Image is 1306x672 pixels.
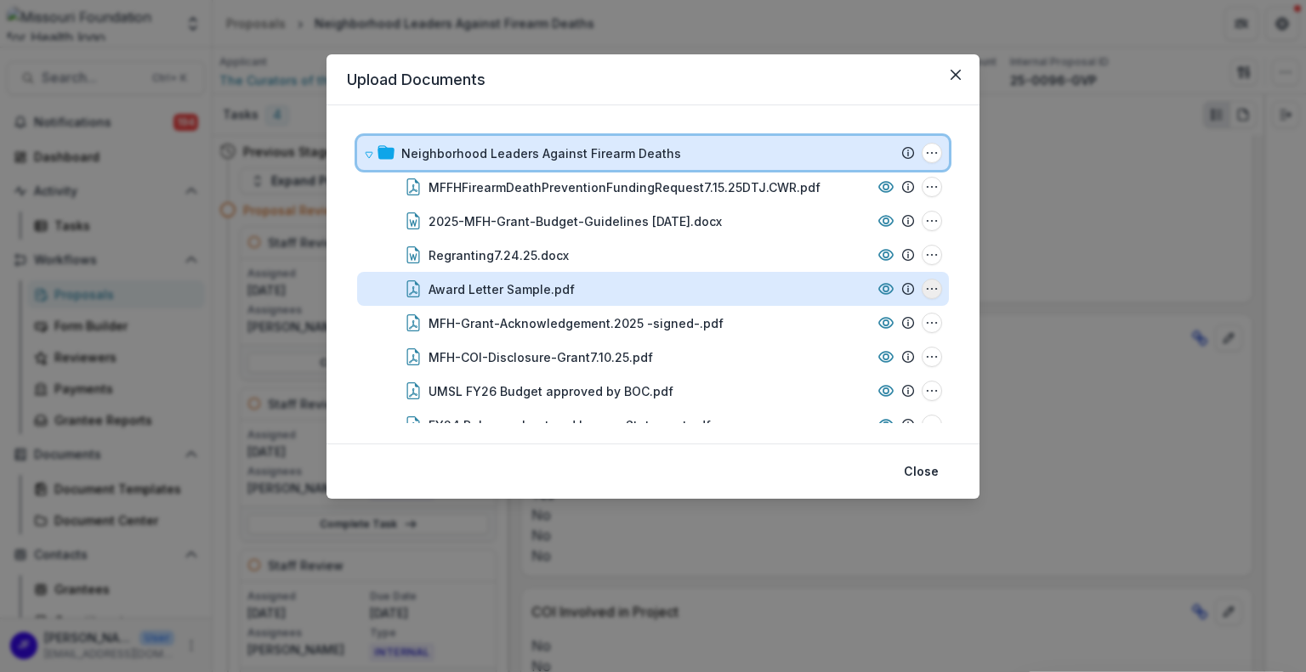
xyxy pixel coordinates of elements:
button: MFH-COI-Disclosure-Grant7.10.25.pdf Options [922,347,942,367]
div: FY24 Balance sheet and Income Statement.pdfFY24 Balance sheet and Income Statement.pdf Options [357,408,949,442]
header: Upload Documents [326,54,979,105]
div: Neighborhood Leaders Against Firearm DeathsNeighborhood Leaders Against Firearm Deaths Options [357,136,949,170]
button: Regranting7.24.25.docx Options [922,245,942,265]
div: 2025-MFH-Grant-Budget-Guidelines [DATE].docx [429,212,722,230]
div: Regranting7.24.25.docxRegranting7.24.25.docx Options [357,238,949,272]
button: FY24 Balance sheet and Income Statement.pdf Options [922,415,942,435]
div: Regranting7.24.25.docx [429,246,569,264]
div: MFH-COI-Disclosure-Grant7.10.25.pdfMFH-COI-Disclosure-Grant7.10.25.pdf Options [357,340,949,374]
button: UMSL FY26 Budget approved by BOC.pdf Options [922,381,942,401]
div: Award Letter Sample.pdfAward Letter Sample.pdf Options [357,272,949,306]
div: UMSL FY26 Budget approved by BOC.pdfUMSL FY26 Budget approved by BOC.pdf Options [357,374,949,408]
div: MFFHFirearmDeathPreventionFundingRequest7.15.25DTJ.CWR.pdfMFFHFirearmDeathPreventionFundingReques... [357,170,949,204]
div: MFH-Grant-Acknowledgement.2025 -signed-.pdfMFH-Grant-Acknowledgement.2025 -signed-.pdf Options [357,306,949,340]
button: Award Letter Sample.pdf Options [922,279,942,299]
button: MFFHFirearmDeathPreventionFundingRequest7.15.25DTJ.CWR.pdf Options [922,177,942,197]
button: 2025-MFH-Grant-Budget-Guidelines 7.22.25.docx Options [922,211,942,231]
button: Neighborhood Leaders Against Firearm Deaths Options [922,143,942,163]
button: MFH-Grant-Acknowledgement.2025 -signed-.pdf Options [922,313,942,333]
button: Close [894,458,949,485]
div: UMSL FY26 Budget approved by BOC.pdf [429,382,673,400]
div: Neighborhood Leaders Against Firearm DeathsNeighborhood Leaders Against Firearm Deaths OptionsMFF... [357,136,949,476]
div: MFH-Grant-Acknowledgement.2025 -signed-.pdf [429,314,724,332]
div: Neighborhood Leaders Against Firearm Deaths [401,144,681,162]
div: Award Letter Sample.pdf [429,280,575,298]
div: FY24 Balance sheet and Income Statement.pdf [429,416,711,434]
button: Close [942,61,969,88]
div: MFH-COI-Disclosure-Grant7.10.25.pdf [429,348,653,366]
div: 2025-MFH-Grant-Budget-Guidelines [DATE].docx2025-MFH-Grant-Budget-Guidelines 7.22.25.docx Options [357,204,949,238]
div: MFFHFirearmDeathPreventionFundingRequest7.15.25DTJ.CWR.pdf [429,178,821,196]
